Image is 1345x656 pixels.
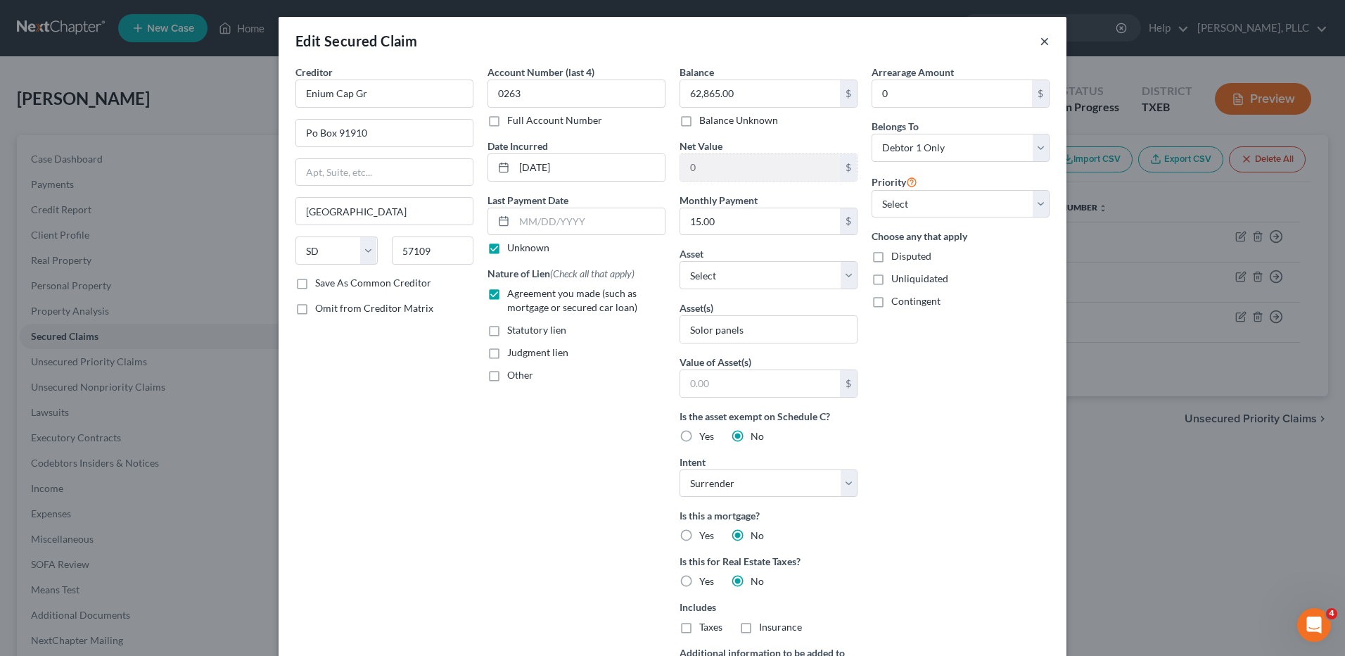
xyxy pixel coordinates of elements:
span: Creditor [295,66,333,78]
div: $ [840,154,857,181]
iframe: Intercom live chat [1297,608,1331,642]
span: Unliquidated [891,272,948,284]
span: Taxes [699,621,722,633]
span: Statutory lien [507,324,566,336]
div: $ [1032,80,1049,107]
label: Net Value [680,139,722,153]
div: $ [840,208,857,235]
label: Priority [872,173,917,190]
span: Yes [699,529,714,541]
span: Belongs To [872,120,919,132]
span: (Check all that apply) [550,267,635,279]
input: 0.00 [680,154,840,181]
label: Date Incurred [487,139,548,153]
label: Last Payment Date [487,193,568,208]
button: × [1040,32,1050,49]
input: Apt, Suite, etc... [296,159,473,186]
input: Enter city... [296,198,473,225]
input: MM/DD/YYYY [514,154,665,181]
span: Other [507,369,533,381]
span: Omit from Creditor Matrix [315,302,433,314]
div: $ [840,370,857,397]
label: Intent [680,455,706,469]
span: Disputed [891,250,931,262]
label: Value of Asset(s) [680,355,751,370]
input: Search creditor by name... [295,80,473,108]
span: No [751,529,764,541]
label: Is this a mortgage? [680,508,858,523]
input: 0.00 [680,370,840,397]
label: Is this for Real Estate Taxes? [680,554,858,569]
input: 0.00 [680,208,840,235]
label: Balance Unknown [699,113,778,127]
span: No [751,430,764,442]
div: $ [840,80,857,107]
label: Is the asset exempt on Schedule C? [680,409,858,424]
input: Enter zip... [392,236,474,265]
span: Yes [699,430,714,442]
label: Choose any that apply [872,229,1050,244]
span: Agreement you made (such as mortgage or secured car loan) [507,287,637,313]
label: Unknown [507,241,549,255]
label: Full Account Number [507,113,602,127]
span: Insurance [759,621,802,633]
span: Asset [680,248,703,260]
label: Balance [680,65,714,80]
input: XXXX [487,80,665,108]
span: Judgment lien [507,346,568,358]
label: Monthly Payment [680,193,758,208]
input: Enter address... [296,120,473,146]
div: Edit Secured Claim [295,31,417,51]
input: 0.00 [872,80,1032,107]
span: No [751,575,764,587]
label: Account Number (last 4) [487,65,594,80]
label: Arrearage Amount [872,65,954,80]
span: 4 [1326,608,1337,619]
span: Yes [699,575,714,587]
label: Nature of Lien [487,266,635,281]
span: Contingent [891,295,941,307]
label: Save As Common Creditor [315,276,431,290]
label: Includes [680,600,858,614]
label: Asset(s) [680,301,713,315]
input: MM/DD/YYYY [514,208,665,235]
input: 0.00 [680,80,840,107]
input: Specify... [680,316,857,343]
